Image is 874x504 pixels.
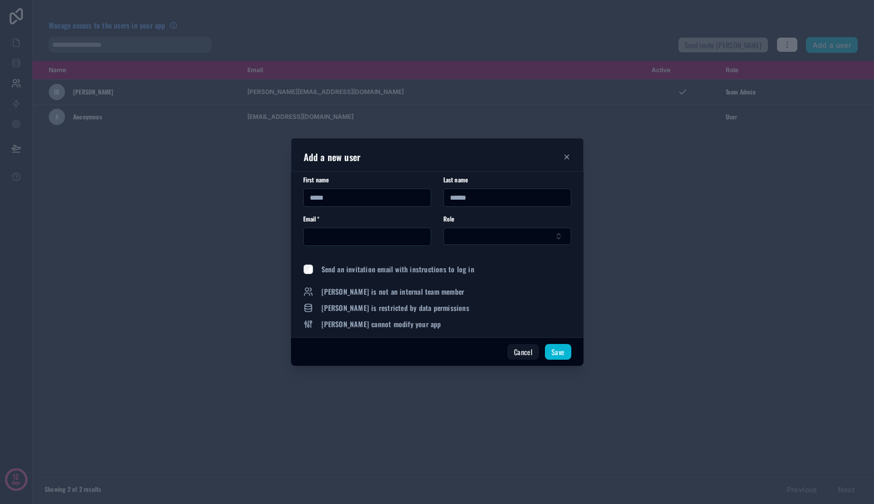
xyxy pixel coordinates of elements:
button: Select Button [443,228,571,245]
input: Send an invitation email with instructions to log in [303,264,313,274]
button: Cancel [507,344,539,360]
span: Email [303,214,316,223]
h3: Add a new user [304,151,361,163]
span: Last name [443,175,469,184]
span: First name [303,175,330,184]
span: [PERSON_NAME] is restricted by data permissions [321,303,469,313]
span: [PERSON_NAME] is not an internal team member [321,287,465,297]
span: [PERSON_NAME] cannot modify your app [321,319,441,329]
span: Role [443,214,455,223]
span: Send an invitation email with instructions to log in [321,264,474,274]
button: Save [545,344,571,360]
